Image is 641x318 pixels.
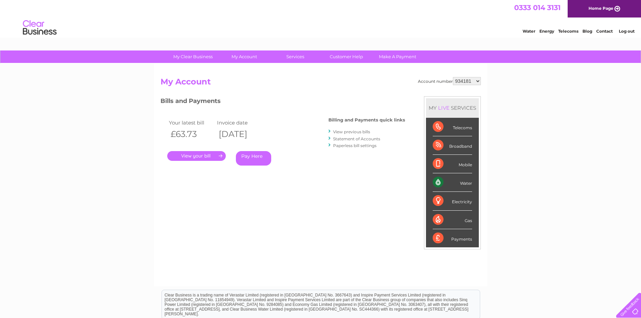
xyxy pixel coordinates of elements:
[433,211,472,229] div: Gas
[165,50,221,63] a: My Clear Business
[437,105,451,111] div: LIVE
[167,151,226,161] a: .
[523,29,535,34] a: Water
[433,229,472,247] div: Payments
[558,29,578,34] a: Telecoms
[161,96,405,108] h3: Bills and Payments
[333,143,377,148] a: Paperless bill settings
[582,29,592,34] a: Blog
[162,4,480,33] div: Clear Business is a trading name of Verastar Limited (registered in [GEOGRAPHIC_DATA] No. 3667643...
[161,77,481,90] h2: My Account
[596,29,613,34] a: Contact
[433,173,472,192] div: Water
[328,117,405,122] h4: Billing and Payments quick links
[216,50,272,63] a: My Account
[167,127,216,141] th: £63.73
[319,50,374,63] a: Customer Help
[333,129,370,134] a: View previous bills
[268,50,323,63] a: Services
[426,98,479,117] div: MY SERVICES
[215,118,264,127] td: Invoice date
[433,118,472,136] div: Telecoms
[23,17,57,38] img: logo.png
[370,50,425,63] a: Make A Payment
[433,155,472,173] div: Mobile
[167,118,216,127] td: Your latest bill
[514,3,561,12] a: 0333 014 3131
[433,136,472,155] div: Broadband
[418,77,481,85] div: Account number
[539,29,554,34] a: Energy
[433,192,472,210] div: Electricity
[215,127,264,141] th: [DATE]
[333,136,380,141] a: Statement of Accounts
[236,151,271,166] a: Pay Here
[619,29,635,34] a: Log out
